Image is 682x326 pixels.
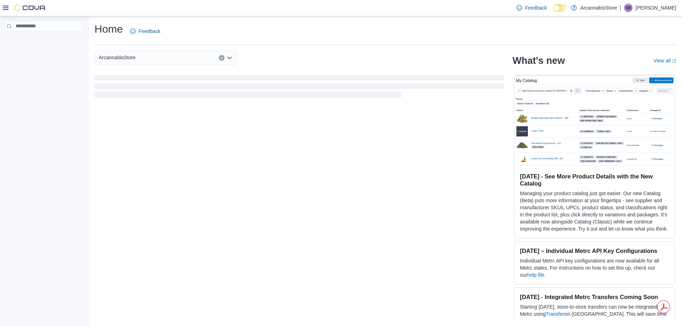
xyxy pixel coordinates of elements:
p: Managing your product catalog just got easier. Our new Catalog (Beta) puts more information at yo... [520,190,669,232]
h1: Home [94,22,123,36]
a: help file [527,272,544,278]
input: Dark Mode [553,4,568,12]
span: Feedback [139,28,160,35]
span: ArcannabisStore [99,53,136,62]
span: Feedback [525,4,547,11]
svg: External link [672,59,676,63]
h3: [DATE] - See More Product Details with the New Catalog [520,173,669,187]
p: Individual Metrc API key configurations are now available for all Metrc states. For instructions ... [520,257,669,278]
span: Loading [94,76,504,99]
h3: [DATE] – Individual Metrc API Key Configurations [520,247,669,254]
a: Feedback [127,24,163,38]
button: Open list of options [227,55,232,61]
a: Feedback [514,1,550,15]
div: Shawn Bergman [624,4,633,12]
p: | [620,4,621,12]
p: [PERSON_NAME] [635,4,676,12]
h2: What's new [513,55,565,66]
button: Clear input [219,55,224,61]
a: View allExternal link [654,58,676,63]
p: ArcannabisStore [580,4,617,12]
img: Cova [14,4,46,11]
a: Transfers [546,311,567,317]
h3: [DATE] - Integrated Metrc Transfers Coming Soon [520,293,669,300]
span: SB [626,4,631,12]
nav: Complex example [4,33,84,50]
